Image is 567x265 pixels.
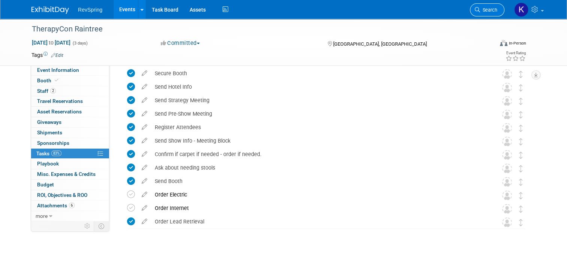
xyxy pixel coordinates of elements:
[502,137,512,146] img: Unassigned
[37,202,75,208] span: Attachments
[138,97,151,104] a: edit
[31,65,109,75] a: Event Information
[31,169,109,179] a: Misc. Expenses & Credits
[500,40,507,46] img: Format-Inperson.png
[31,180,109,190] a: Budget
[37,130,62,135] span: Shipments
[36,150,61,156] span: Tasks
[151,80,487,93] div: Send Hotel Info
[37,140,69,146] span: Sponsorships
[31,190,109,200] a: ROI, Objectives & ROO
[37,119,61,125] span: Giveaways
[37,77,60,83] span: Booth
[519,84,523,91] i: Move task
[502,150,512,160] img: Unassigned
[519,152,523,159] i: Move task
[72,41,88,46] span: (3 days)
[36,213,48,219] span: more
[50,88,56,94] span: 2
[138,178,151,185] a: edit
[138,191,151,198] a: edit
[55,78,58,82] i: Booth reservation complete
[31,86,109,96] a: Staff2
[31,6,69,14] img: ExhibitDay
[506,51,526,55] div: Event Rating
[31,128,109,138] a: Shipments
[151,67,487,80] div: Secure Booth
[480,7,497,13] span: Search
[151,175,487,188] div: Send Booth
[502,204,512,214] img: Unassigned
[502,83,512,92] img: Unassigned
[31,138,109,148] a: Sponsorships
[333,41,427,47] span: [GEOGRAPHIC_DATA], [GEOGRAPHIC_DATA]
[502,217,512,227] img: Unassigned
[509,40,526,46] div: In-Person
[519,98,523,105] i: Move task
[138,218,151,225] a: edit
[151,161,487,174] div: Ask about needing stools
[151,188,487,201] div: Order Electric
[151,202,487,214] div: Order Internet
[138,124,151,131] a: edit
[519,71,523,78] i: Move task
[37,161,59,167] span: Playbook
[37,88,56,94] span: Staff
[519,138,523,145] i: Move task
[502,191,512,200] img: Unassigned
[151,134,487,147] div: Send Show Info - Meeting Block
[138,110,151,117] a: edit
[158,39,203,47] button: Committed
[151,121,487,134] div: Register Attendees
[519,192,523,199] i: Move task
[138,137,151,144] a: edit
[81,221,94,231] td: Personalize Event Tab Strip
[519,179,523,186] i: Move task
[37,192,87,198] span: ROI, Objectives & ROO
[31,107,109,117] a: Asset Reservations
[514,3,528,17] img: Kelsey Culver
[138,83,151,90] a: edit
[37,98,83,104] span: Travel Reservations
[502,164,512,173] img: Unassigned
[151,94,487,107] div: Send Strategy Meeting
[31,96,109,106] a: Travel Reservations
[37,182,54,188] span: Budget
[519,205,523,213] i: Move task
[151,148,487,161] div: Confirm if carpet if needed - order if needed.
[94,221,109,231] td: Toggle Event Tabs
[78,7,102,13] span: RevSpring
[69,202,75,208] span: 6
[519,165,523,172] i: Move task
[31,149,109,159] a: Tasks83%
[151,107,487,120] div: Send Pre-Show Meeting
[138,70,151,77] a: edit
[502,96,512,106] img: Unassigned
[470,3,504,16] a: Search
[138,151,151,158] a: edit
[51,53,63,58] a: Edit
[31,76,109,86] a: Booth
[138,164,151,171] a: edit
[37,109,82,115] span: Asset Reservations
[31,201,109,211] a: Attachments6
[31,51,63,59] td: Tags
[29,22,484,36] div: TherapyCon Raintree
[519,125,523,132] i: Move task
[31,159,109,169] a: Playbook
[138,205,151,211] a: edit
[31,39,71,46] span: [DATE] [DATE]
[519,111,523,118] i: Move task
[502,110,512,119] img: Unassigned
[48,40,55,46] span: to
[31,211,109,221] a: more
[519,219,523,226] i: Move task
[31,117,109,127] a: Giveaways
[151,215,487,228] div: Order Lead Retrieval
[453,39,526,50] div: Event Format
[37,67,79,73] span: Event Information
[502,177,512,187] img: Unassigned
[502,69,512,79] img: Unassigned
[51,150,61,156] span: 83%
[502,123,512,133] img: Unassigned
